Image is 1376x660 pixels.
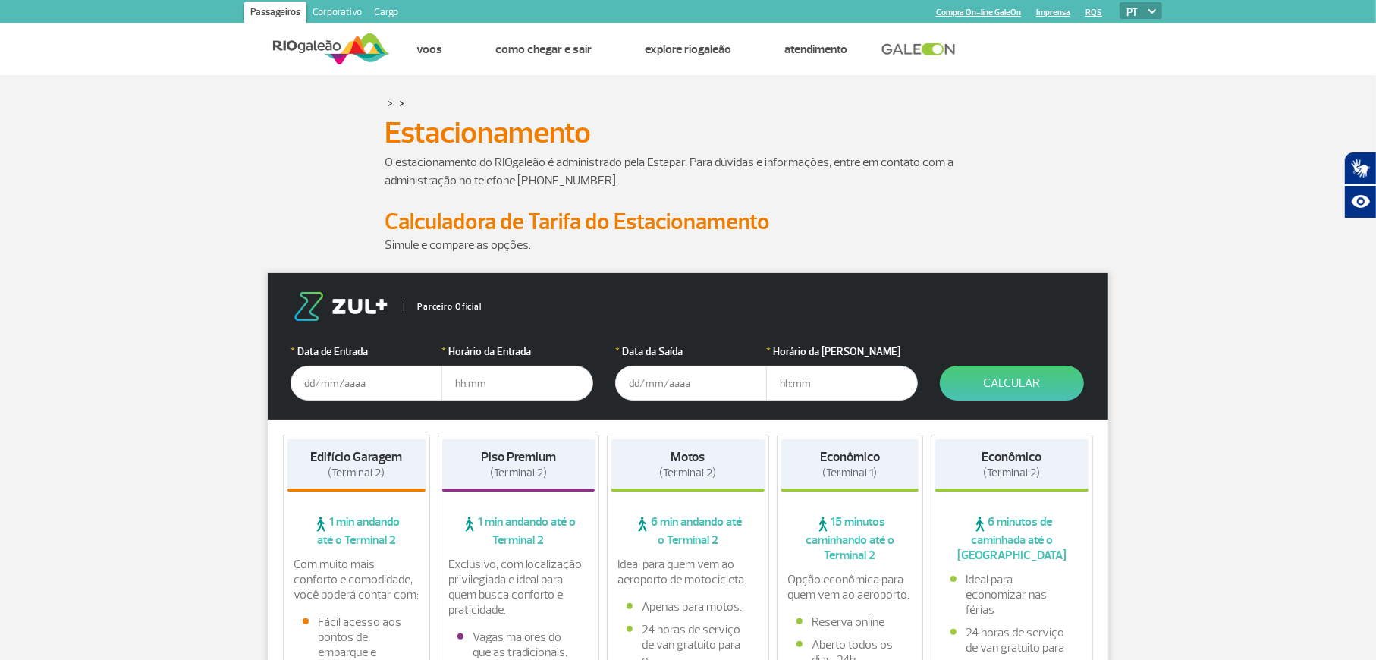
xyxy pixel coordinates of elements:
[481,449,556,465] strong: Piso Premium
[385,153,991,190] p: O estacionamento do RIOgaleão é administrado pela Estapar. Para dúvidas e informações, entre em c...
[416,42,442,57] a: Voos
[820,449,880,465] strong: Econômico
[784,42,847,57] a: Atendimento
[495,42,592,57] a: Como chegar e sair
[441,366,593,401] input: hh:mm
[766,344,918,360] label: Horário da [PERSON_NAME]
[287,514,426,548] span: 1 min andando até o Terminal 2
[291,366,442,401] input: dd/mm/aaaa
[982,449,1042,465] strong: Econômico
[310,449,402,465] strong: Edifício Garagem
[385,236,991,254] p: Simule e compare as opções.
[617,557,759,587] p: Ideal para quem vem ao aeroporto de motocicleta.
[399,94,404,112] a: >
[611,514,765,548] span: 6 min andando até o Terminal 2
[306,2,368,26] a: Corporativo
[1344,185,1376,218] button: Abrir recursos assistivos.
[936,8,1021,17] a: Compra On-line GaleOn
[291,344,442,360] label: Data de Entrada
[244,2,306,26] a: Passageiros
[935,514,1089,563] span: 6 minutos de caminhada até o [GEOGRAPHIC_DATA]
[660,466,717,480] span: (Terminal 2)
[787,572,913,602] p: Opção econômica para quem vem ao aeroporto.
[448,557,589,618] p: Exclusivo, com localização privilegiada e ideal para quem busca conforto e praticidade.
[940,366,1084,401] button: Calcular
[441,344,593,360] label: Horário da Entrada
[671,449,705,465] strong: Motos
[615,366,767,401] input: dd/mm/aaaa
[457,630,580,660] li: Vagas maiores do que as tradicionais.
[294,557,419,602] p: Com muito mais conforto e comodidade, você poderá contar com:
[1085,8,1102,17] a: RQS
[291,292,391,321] img: logo-zul.png
[388,94,393,112] a: >
[823,466,878,480] span: (Terminal 1)
[1036,8,1070,17] a: Imprensa
[766,366,918,401] input: hh:mm
[385,208,991,236] h2: Calculadora de Tarifa do Estacionamento
[328,466,385,480] span: (Terminal 2)
[368,2,404,26] a: Cargo
[490,466,547,480] span: (Terminal 2)
[442,514,595,548] span: 1 min andando até o Terminal 2
[404,303,482,311] span: Parceiro Oficial
[1344,152,1376,185] button: Abrir tradutor de língua de sinais.
[645,42,731,57] a: Explore RIOgaleão
[984,466,1041,480] span: (Terminal 2)
[627,599,749,614] li: Apenas para motos.
[1344,152,1376,218] div: Plugin de acessibilidade da Hand Talk.
[781,514,919,563] span: 15 minutos caminhando até o Terminal 2
[950,572,1073,618] li: Ideal para economizar nas férias
[796,614,904,630] li: Reserva online
[615,344,767,360] label: Data da Saída
[385,120,991,146] h1: Estacionamento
